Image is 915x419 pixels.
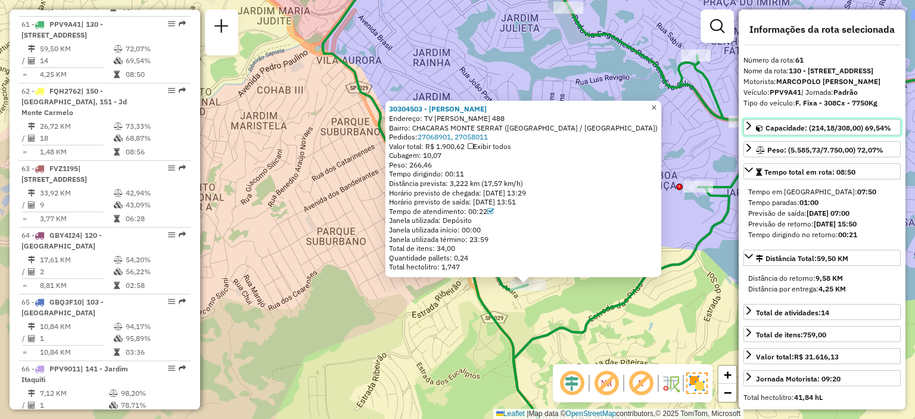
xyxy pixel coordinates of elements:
strong: 07:50 [857,187,876,196]
div: Total hectolitro: [743,392,901,403]
a: Zoom out [718,384,736,402]
i: % de utilização do peso [114,45,123,52]
i: Distância Total [28,190,35,197]
div: Valor total: [756,352,839,362]
i: Total de Atividades [28,135,35,142]
i: % de utilização do peso [114,123,123,130]
h4: Informações da rota selecionada [743,24,901,35]
i: Tempo total em rota [114,215,120,222]
td: 8,81 KM [39,280,113,291]
em: Opções [168,87,175,94]
a: Exibir filtros [705,14,729,38]
strong: 759,00 [803,330,826,339]
em: Opções [168,231,175,238]
div: Tempo paradas: [748,197,896,208]
div: Janela utilizada término: 23:59 [389,235,658,244]
div: Tempo de atendimento: 00:22 [389,207,658,216]
span: PPV9A41 [49,20,81,29]
strong: F. Fixa - 308Cx - 7750Kg [795,98,877,107]
div: Total de itens: 34,00 [389,244,658,253]
em: Opções [168,165,175,172]
td: / [21,132,27,144]
td: 06:28 [125,213,185,225]
strong: MARCOPOLO [PERSON_NAME] [776,77,880,86]
td: 98,20% [120,387,185,399]
td: / [21,266,27,278]
span: | 150 - [GEOGRAPHIC_DATA], 151 - Jd Monte Carmelo [21,86,127,117]
strong: 41,84 hL [794,393,823,402]
td: 69,54% [125,55,185,67]
span: Peso: (5.585,73/7.750,00) 72,07% [767,145,883,154]
td: 10,84 KM [39,321,113,333]
td: / [21,333,27,344]
a: Zoom in [718,366,736,384]
i: % de utilização do peso [114,256,123,263]
td: 7,12 KM [39,387,108,399]
i: % de utilização da cubagem [114,335,123,342]
span: Capacidade: (214,18/308,00) 69,54% [765,123,891,132]
a: Peso: (5.585,73/7.750,00) 72,07% [743,141,901,157]
em: Rota exportada [179,298,186,305]
span: | 103 - [GEOGRAPHIC_DATA] [21,297,104,317]
strong: 14 [821,308,829,317]
td: 43,09% [125,199,185,211]
strong: Padrão [833,88,858,97]
i: Total de Atividades [28,268,35,275]
a: Leaflet [496,409,525,418]
span: GBY4I24 [49,231,80,240]
div: Tipo do veículo: [743,98,901,108]
i: % de utilização do peso [114,190,123,197]
td: / [21,55,27,67]
a: Distância Total:59,50 KM [743,250,901,266]
a: 30304503 - [PERSON_NAME] [389,104,487,113]
i: Total de Atividades [28,201,35,209]
i: Tempo total em rota [114,148,120,156]
span: | Jornada: [801,88,858,97]
td: 14 [39,55,113,67]
div: Motorista: [743,76,901,87]
td: 54,20% [125,254,185,266]
i: Total de Atividades [28,335,35,342]
div: Endereço: TV [PERSON_NAME] 488 [389,114,658,123]
td: 10,84 KM [39,346,113,358]
td: = [21,346,27,358]
span: Ocultar deslocamento [558,369,586,398]
div: Número da rota: [743,55,901,66]
td: 2 [39,266,113,278]
a: Nova sessão e pesquisa [210,14,234,41]
td: 68,87% [125,132,185,144]
td: 17,61 KM [39,254,113,266]
i: Tempo total em rota [114,282,120,289]
strong: 9,58 KM [816,274,843,283]
td: 1,48 KM [39,146,113,158]
i: Distância Total [28,45,35,52]
span: Exibir rótulo [627,369,655,398]
strong: [DATE] 07:00 [807,209,849,218]
i: Distância Total [28,123,35,130]
strong: 01:00 [799,198,818,207]
div: Horário previsto de chegada: [DATE] 13:29 [389,188,658,198]
i: % de utilização da cubagem [114,57,123,64]
td: 42,94% [125,187,185,199]
span: | 130 - [STREET_ADDRESS] [21,20,103,39]
td: 73,33% [125,120,185,132]
i: % de utilização do peso [114,323,123,330]
a: Jornada Motorista: 09:20 [743,370,901,386]
span: 64 - [21,231,102,250]
span: | [527,409,528,418]
div: Distância prevista: 3,222 km (17,57 km/h) [389,179,658,188]
a: Com service time [487,207,494,216]
div: Distância Total: [756,253,848,264]
i: Tempo total em rota [114,349,120,356]
i: Distância Total [28,256,35,263]
td: 1 [39,399,108,411]
span: FVZ1I95 [49,164,78,173]
span: × [651,103,656,113]
td: 72,07% [125,43,185,55]
td: 18 [39,132,113,144]
td: 1 [39,333,113,344]
strong: 00:21 [838,230,857,239]
td: / [21,399,27,411]
td: = [21,280,27,291]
